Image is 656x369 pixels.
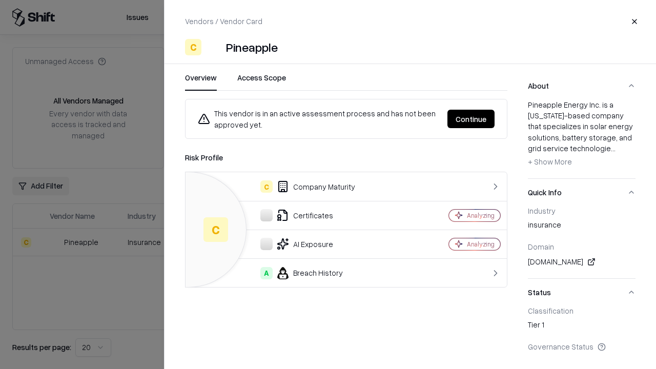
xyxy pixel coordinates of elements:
div: Pineapple [226,39,278,55]
div: Tier 1 [528,319,635,334]
div: Industry [528,206,635,215]
div: A [260,267,273,279]
button: Status [528,279,635,306]
button: About [528,72,635,99]
span: + Show More [528,157,572,166]
div: Classification [528,306,635,315]
button: Continue [447,110,495,128]
div: Quick Info [528,206,635,278]
img: Pineapple [206,39,222,55]
button: Access Scope [237,72,286,91]
div: Risk Profile [185,151,507,163]
div: Certificates [194,209,413,221]
div: C [185,39,201,55]
span: ... [611,143,616,153]
div: Analyzing [467,240,495,249]
div: Governance Status [528,342,635,351]
div: Company Maturity [194,180,413,193]
div: Analyzing [467,211,495,220]
div: Breach History [194,267,413,279]
p: Vendors / Vendor Card [185,16,262,27]
div: insurance [528,219,635,234]
div: C [260,180,273,193]
div: About [528,99,635,178]
div: Domain [528,242,635,251]
div: Pineapple Energy Inc. is a [US_STATE]-based company that specializes in solar energy solutions, b... [528,99,635,170]
div: AI Exposure [194,238,413,250]
button: Quick Info [528,179,635,206]
button: + Show More [528,154,572,170]
div: C [203,217,228,242]
div: [DOMAIN_NAME] [528,256,635,268]
div: This vendor is in an active assessment process and has not been approved yet. [198,108,439,130]
button: Overview [185,72,217,91]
